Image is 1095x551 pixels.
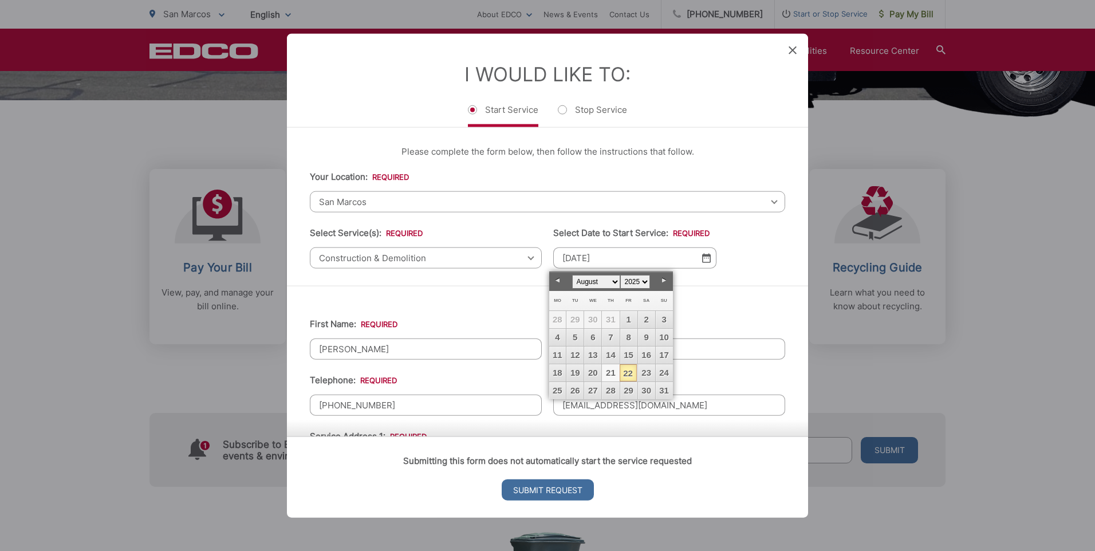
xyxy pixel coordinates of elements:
[572,298,578,303] span: Tuesday
[558,104,627,127] label: Stop Service
[549,347,566,364] a: 11
[584,364,601,381] a: 20
[638,364,655,381] a: 23
[310,172,409,182] label: Your Location:
[656,364,673,381] a: 24
[620,364,637,381] a: 22
[549,329,566,346] a: 4
[620,382,637,399] a: 29
[310,191,785,212] span: San Marcos
[638,382,655,399] a: 30
[502,479,594,500] input: Submit Request
[310,247,542,269] span: Construction & Demolition
[656,382,673,399] a: 31
[656,329,673,346] a: 10
[656,272,673,289] a: Next
[602,364,619,381] a: 21
[584,311,601,328] span: 30
[549,382,566,399] a: 25
[549,272,566,289] a: Prev
[638,329,655,346] a: 9
[620,347,637,364] a: 15
[589,298,597,303] span: Wednesday
[620,311,637,328] a: 1
[310,319,397,329] label: First Name:
[553,247,716,269] input: Select date
[638,311,655,328] a: 2
[310,228,423,238] label: Select Service(s):
[620,329,637,346] a: 8
[608,298,614,303] span: Thursday
[602,382,619,399] a: 28
[602,329,619,346] a: 7
[566,347,584,364] a: 12
[554,298,561,303] span: Monday
[566,329,584,346] a: 5
[553,228,710,238] label: Select Date to Start Service:
[656,311,673,328] a: 3
[310,375,397,385] label: Telephone:
[464,62,631,86] label: I Would Like To:
[661,298,667,303] span: Sunday
[584,329,601,346] a: 6
[702,253,711,263] img: Select date
[549,311,566,328] span: 28
[403,455,692,466] strong: Submitting this form does not automatically start the service requested
[638,347,655,364] a: 16
[643,298,649,303] span: Saturday
[310,145,785,159] p: Please complete the form below, then follow the instructions that follow.
[602,311,619,328] span: 31
[566,311,584,328] span: 29
[566,364,584,381] a: 19
[566,382,584,399] a: 26
[549,364,566,381] a: 18
[620,275,650,289] select: Select year
[584,382,601,399] a: 27
[572,275,620,289] select: Select month
[584,347,601,364] a: 13
[625,298,632,303] span: Friday
[468,104,538,127] label: Start Service
[602,347,619,364] a: 14
[656,347,673,364] a: 17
